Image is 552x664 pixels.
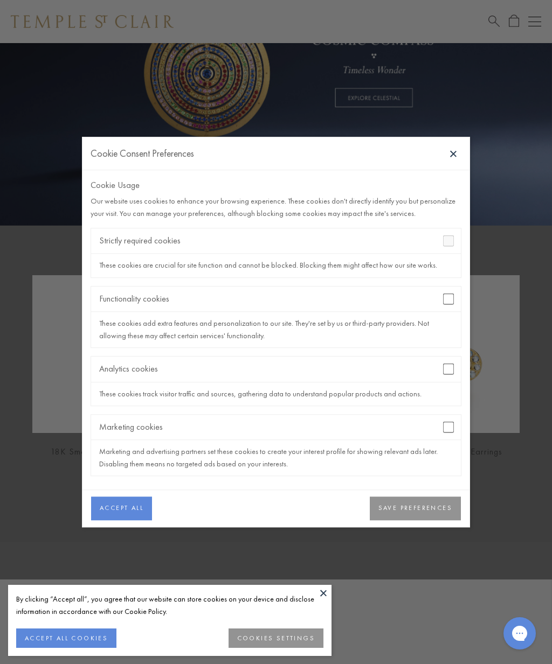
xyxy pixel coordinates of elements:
button: ACCEPT ALL COOKIES [16,628,116,648]
div: These cookies are crucial for site function and cannot be blocked. Blocking them might affect how... [91,254,461,277]
div: Our website uses cookies to enhance your browsing experience. These cookies don't directly identi... [91,195,461,220]
div: Analytics cookies [91,357,461,382]
div: By clicking “Accept all”, you agree that our website can store cookies on your device and disclos... [16,593,323,618]
div: Cookie Consent Preferences [91,145,194,162]
iframe: Gorgias live chat messenger [498,613,541,653]
div: Marketing cookies [91,415,461,440]
div: Strictly required cookies [91,228,461,254]
div: Functionality cookies [91,286,461,312]
button: ACCEPT ALL [91,497,152,520]
div: Marketing and advertising partners set these cookies to create your interest profile for showing ... [91,440,461,476]
div: These cookies track visitor traffic and sources, gathering data to understand popular products an... [91,382,461,406]
div: Cookie Usage [91,178,461,192]
div: These cookies add extra features and personalization to our site. They're set by us or third-part... [91,312,461,347]
button: SAVE PREFERENCES [370,497,461,520]
button: COOKIES SETTINGS [229,628,323,648]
